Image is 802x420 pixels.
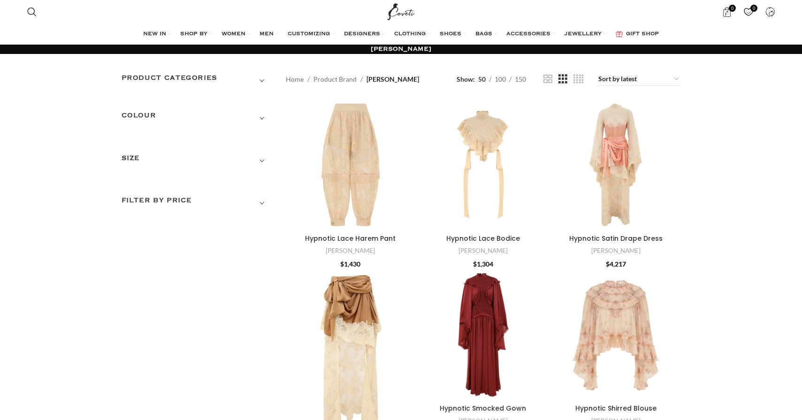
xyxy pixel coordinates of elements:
[616,25,659,44] a: GIFT SHOP
[340,260,360,268] bdi: 1,430
[440,31,461,38] span: SHOES
[288,31,330,38] span: CUSTOMIZING
[122,73,272,89] h3: Product categories
[385,7,417,15] a: Site logo
[122,195,272,211] h3: Filter by price
[143,31,166,38] span: NEW IN
[565,25,606,44] a: JEWELLERY
[440,25,466,44] a: SHOES
[222,25,250,44] a: WOMEN
[569,234,663,243] a: Hypnotic Satin Drape Dress
[222,31,245,38] span: WOMEN
[739,2,758,21] a: 0
[305,234,396,243] a: Hypnotic Lace Harem Pant
[606,260,610,268] span: $
[626,31,659,38] span: GIFT SHOP
[344,31,380,38] span: DESIGNERS
[717,2,736,21] a: 0
[143,25,171,44] a: NEW IN
[750,5,757,12] span: 0
[506,25,555,44] a: ACCESSORIES
[344,25,385,44] a: DESIGNERS
[551,270,681,400] a: Hypnotic Shirred Blouse
[122,110,272,126] h3: COLOUR
[260,25,278,44] a: MEN
[446,234,520,243] a: Hypnotic Lace Bodice
[473,260,477,268] span: $
[122,153,272,169] h3: SIZE
[606,260,626,268] bdi: 4,217
[418,100,548,230] a: Hypnotic Lace Bodice
[729,5,736,12] span: 0
[288,25,335,44] a: CUSTOMIZING
[458,246,508,255] a: [PERSON_NAME]
[475,25,497,44] a: BAGS
[616,31,623,37] img: GiftBag
[23,25,780,44] div: Main navigation
[340,260,344,268] span: $
[23,2,41,21] a: Search
[565,31,602,38] span: JEWELLERY
[739,2,758,21] div: My Wishlist
[440,404,526,413] a: Hypnotic Smocked Gown
[591,246,641,255] a: [PERSON_NAME]
[475,31,492,38] span: BAGS
[418,270,548,400] a: Hypnotic Smocked Gown
[575,404,657,413] a: Hypnotic Shirred Blouse
[394,25,430,44] a: CLOTHING
[326,246,375,255] a: [PERSON_NAME]
[551,100,681,230] a: Hypnotic Satin Drape Dress
[394,31,426,38] span: CLOTHING
[180,31,207,38] span: SHOP BY
[473,260,493,268] bdi: 1,304
[286,100,416,230] a: Hypnotic Lace Harem Pant
[260,31,274,38] span: MEN
[180,25,212,44] a: SHOP BY
[506,31,550,38] span: ACCESSORIES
